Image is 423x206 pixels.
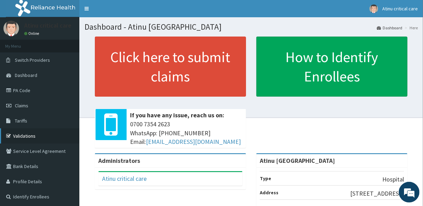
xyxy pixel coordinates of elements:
[113,3,130,20] div: Minimize live chat window
[3,135,131,159] textarea: Type your message and hit 'Enter'
[40,60,95,130] span: We're online!
[256,37,407,97] a: How to Identify Enrollees
[130,111,224,119] b: If you have any issue, reach us on:
[36,39,116,48] div: Chat with us now
[102,175,147,183] a: Atinu critical care
[260,189,278,196] b: Address
[3,21,19,36] img: User Image
[382,175,404,184] p: Hospital
[382,6,418,12] span: Atinu critical care
[95,37,246,97] a: Click here to submit claims
[15,102,28,109] span: Claims
[350,189,404,198] p: [STREET_ADDRESS]
[15,57,50,63] span: Switch Providers
[15,72,37,78] span: Dashboard
[130,120,243,146] span: 0700 7354 2623 WhatsApp: [PHONE_NUMBER] Email:
[13,35,28,52] img: d_794563401_company_1708531726252_794563401
[85,22,418,31] h1: Dashboard - Atinu [GEOGRAPHIC_DATA]
[24,31,41,36] a: Online
[15,118,27,124] span: Tariffs
[377,25,402,31] a: Dashboard
[24,22,71,29] p: Atinu critical care
[98,157,140,165] b: Administrators
[146,138,241,146] a: [EMAIL_ADDRESS][DOMAIN_NAME]
[260,157,335,165] strong: Atinu [GEOGRAPHIC_DATA]
[403,25,418,31] li: Here
[260,175,271,182] b: Type
[370,4,378,13] img: User Image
